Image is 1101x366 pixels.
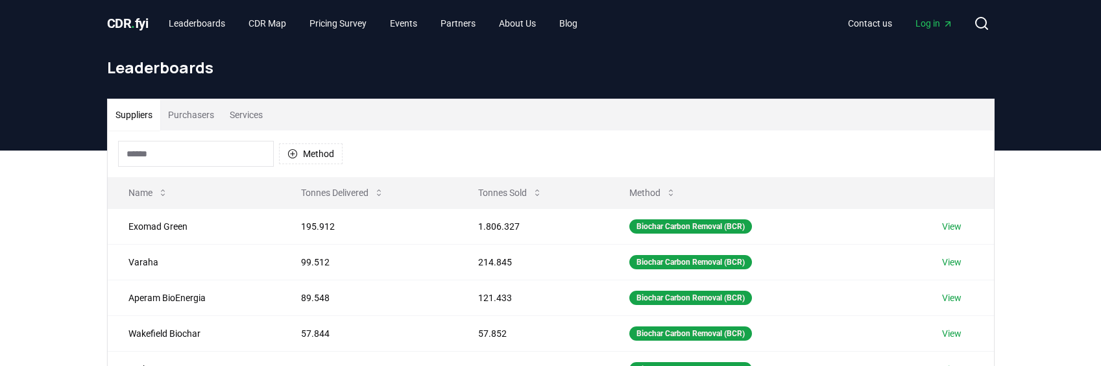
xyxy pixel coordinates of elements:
[108,99,160,130] button: Suppliers
[238,12,296,35] a: CDR Map
[457,315,608,351] td: 57.852
[108,315,280,351] td: Wakefield Biochar
[107,16,149,31] span: CDR fyi
[107,14,149,32] a: CDR.fyi
[905,12,963,35] a: Log in
[629,255,752,269] div: Biochar Carbon Removal (BCR)
[457,208,608,244] td: 1.806.327
[108,208,280,244] td: Exomad Green
[108,280,280,315] td: Aperam BioEnergia
[380,12,428,35] a: Events
[619,180,686,206] button: Method
[280,244,457,280] td: 99.512
[279,143,343,164] button: Method
[549,12,588,35] a: Blog
[107,57,995,78] h1: Leaderboards
[158,12,588,35] nav: Main
[468,180,553,206] button: Tonnes Sold
[942,220,962,233] a: View
[108,244,280,280] td: Varaha
[629,219,752,234] div: Biochar Carbon Removal (BCR)
[629,326,752,341] div: Biochar Carbon Removal (BCR)
[457,244,608,280] td: 214.845
[838,12,902,35] a: Contact us
[280,315,457,351] td: 57.844
[222,99,271,130] button: Services
[942,291,962,304] a: View
[942,327,962,340] a: View
[280,280,457,315] td: 89.548
[942,256,962,269] a: View
[280,208,457,244] td: 195.912
[131,16,135,31] span: .
[629,291,752,305] div: Biochar Carbon Removal (BCR)
[158,12,236,35] a: Leaderboards
[915,17,953,30] span: Log in
[291,180,394,206] button: Tonnes Delivered
[160,99,222,130] button: Purchasers
[838,12,963,35] nav: Main
[430,12,486,35] a: Partners
[457,280,608,315] td: 121.433
[489,12,546,35] a: About Us
[118,180,178,206] button: Name
[299,12,377,35] a: Pricing Survey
